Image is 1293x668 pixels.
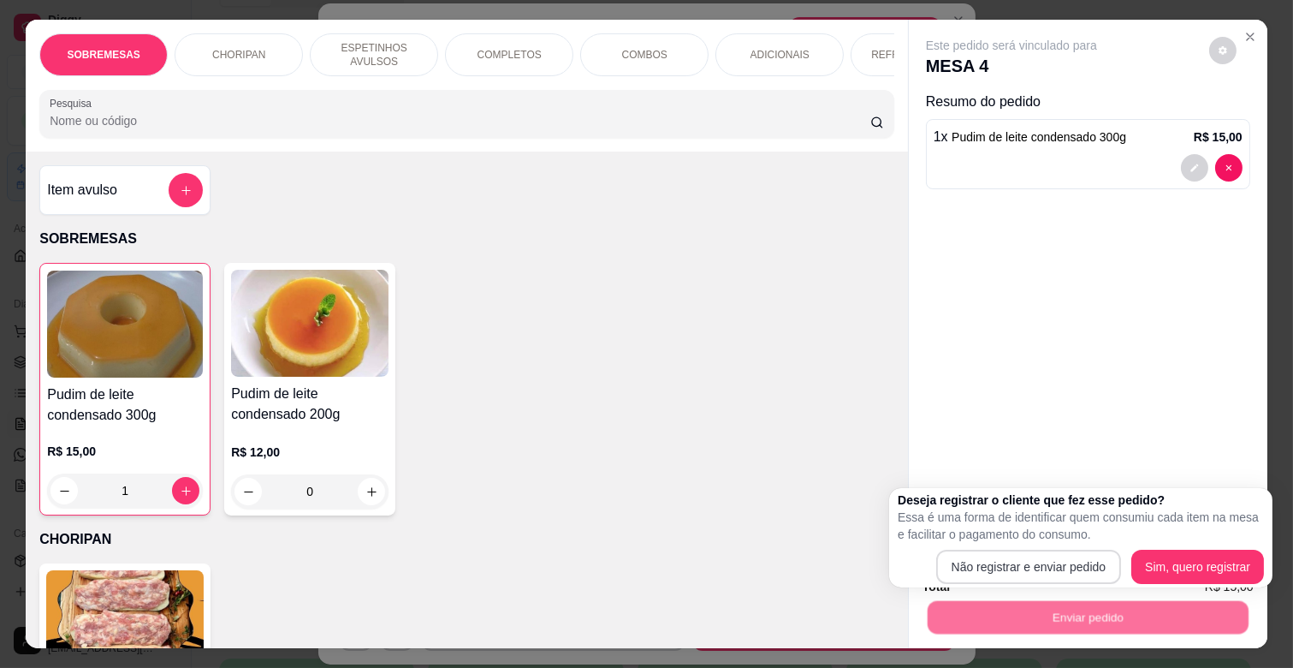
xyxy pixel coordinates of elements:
[871,48,958,62] p: REFRIGERANTES
[68,48,140,62] p: SOBREMESAS
[47,385,203,426] h4: Pudim de leite condensado 300g
[50,112,870,129] input: Pesquisa
[172,477,199,504] button: increase-product-quantity
[926,37,1097,54] p: Este pedido será vinculado para
[1194,128,1243,146] p: R$ 15,00
[1131,550,1264,584] button: Sim, quero registrar
[47,271,203,378] img: product-image
[231,444,388,461] p: R$ 12,00
[324,41,424,69] p: ESPETINHOS AVULSOS
[750,48,810,62] p: ADICIONAIS
[50,96,98,110] label: Pesquisa
[1237,23,1264,51] button: Close
[926,54,1097,78] p: MESA 4
[231,270,388,377] img: product-image
[212,48,265,62] p: CHORIPAN
[47,443,203,460] p: R$ 15,00
[234,478,262,505] button: decrease-product-quantity
[50,477,78,504] button: decrease-product-quantity
[898,492,1264,509] h2: Deseja registrar o cliente que fez esse pedido?
[936,550,1122,584] button: Não registrar e enviar pedido
[928,600,1249,634] button: Enviar pedido
[1209,37,1237,64] button: decrease-product-quantity
[898,509,1264,543] p: Essa é uma forma de identificar quem consumiu cada item na mesa e facilitar o pagamento do consumo.
[169,173,203,207] button: add-separate-item
[1181,154,1208,182] button: decrease-product-quantity
[39,529,894,550] p: CHORIPAN
[47,180,117,200] h4: Item avulso
[922,580,950,593] strong: Total
[477,48,542,62] p: COMPLETOS
[231,384,388,425] h4: Pudim de leite condensado 200g
[1215,154,1243,182] button: decrease-product-quantity
[952,130,1126,144] span: Pudim de leite condensado 300g
[358,478,385,505] button: increase-product-quantity
[39,229,894,249] p: SOBREMESAS
[934,127,1126,147] p: 1 x
[926,92,1250,112] p: Resumo do pedido
[622,48,667,62] p: COMBOS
